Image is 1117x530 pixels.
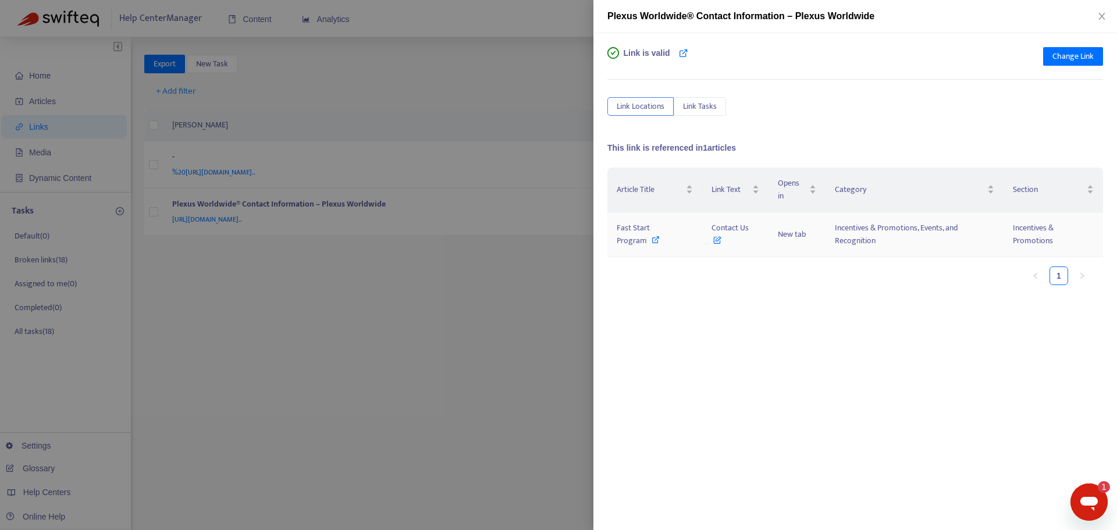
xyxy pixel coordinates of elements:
[1073,266,1091,285] li: Next Page
[1097,12,1107,21] span: close
[624,47,670,70] span: Link is valid
[778,177,806,202] span: Opens in
[1004,168,1103,212] th: Section
[702,168,769,212] th: Link Text
[617,183,684,196] span: Article Title
[1043,47,1103,66] button: Change Link
[607,168,702,212] th: Article Title
[607,47,619,59] span: check-circle
[1073,266,1091,285] button: right
[712,221,749,247] span: Contact Us
[1094,11,1110,22] button: Close
[712,183,750,196] span: Link Text
[607,97,674,116] button: Link Locations
[1052,50,1094,63] span: Change Link
[835,221,958,247] span: Incentives & Promotions, Events, and Recognition
[1032,272,1039,279] span: left
[1087,481,1110,493] iframe: Number of unread messages
[683,100,717,113] span: Link Tasks
[607,143,736,152] span: This link is referenced in 1 articles
[617,221,650,247] span: Fast Start Program
[826,168,1004,212] th: Category
[607,11,874,21] span: Plexus Worldwide® Contact Information – Plexus Worldwide
[1050,266,1068,285] li: 1
[769,168,825,212] th: Opens in
[1026,266,1045,285] li: Previous Page
[617,100,664,113] span: Link Locations
[1026,266,1045,285] button: left
[1070,483,1108,521] iframe: Button to launch messaging window, 1 unread message
[1079,272,1086,279] span: right
[1050,267,1068,284] a: 1
[778,227,806,241] span: New tab
[1013,221,1054,247] span: Incentives & Promotions
[835,183,986,196] span: Category
[674,97,726,116] button: Link Tasks
[1013,183,1084,196] span: Section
